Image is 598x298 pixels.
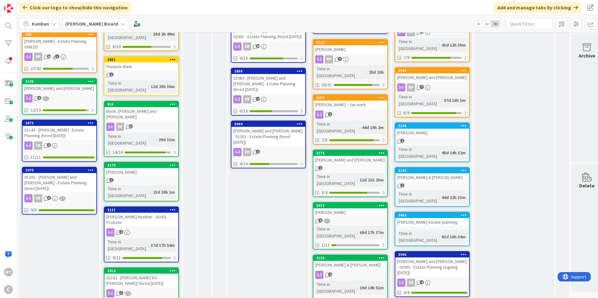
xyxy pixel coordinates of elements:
[400,183,404,187] span: 1
[315,226,357,239] div: Time in [GEOGRAPHIC_DATA]
[129,124,133,128] span: 17
[395,167,470,207] a: 3142[PERSON_NAME] & [PERSON_NAME]Time in [GEOGRAPHIC_DATA]:44d 22h 33m
[231,74,305,93] div: 01084 - [PERSON_NAME] and [PERSON_NAME] - Estate Planning (hired [DATE])
[104,213,178,226] div: [PERSON_NAME].Heather - 01001 - Probate
[104,56,179,96] a: 3821Pinnacle BankTime in [GEOGRAPHIC_DATA]:12d 20h 30m
[231,68,306,116] a: 286801084 - [PERSON_NAME] and [PERSON_NAME] - Estate Planning (hired [DATE])ER6/13
[231,68,305,74] div: 2868
[151,189,176,196] div: 23d 18h 1m
[107,57,178,62] div: 3821
[316,40,387,45] div: 1113
[315,173,357,187] div: Time in [GEOGRAPHIC_DATA]
[338,57,342,61] span: 7
[243,95,251,103] div: ER
[313,45,387,53] div: [PERSON_NAME]
[491,21,499,27] span: 3x
[397,38,439,52] div: Time in [GEOGRAPHIC_DATA]
[231,121,306,168] a: 3044[PERSON_NAME] and [PERSON_NAME] - 01001 - Estate Planning (hired [DATE])ER4/10
[150,189,151,196] span: :
[316,96,387,100] div: 3052
[113,149,123,156] span: 14/16
[104,62,178,71] div: Pinnacle Bank
[395,212,470,246] a: 3082[PERSON_NAME] estate planningTime in [GEOGRAPHIC_DATA]:83d 16h 34m
[407,83,415,92] div: RP
[231,121,305,127] div: 3044
[119,230,123,234] span: 2
[322,137,327,143] span: 7/8
[47,196,51,200] span: 8
[357,229,358,236] span: :
[243,148,251,156] div: ER
[23,120,96,140] div: 287501143 - [PERSON_NAME] - Estate Planning (hired [DATE])
[31,154,41,161] span: 11/11
[23,142,96,150] div: ER
[328,272,332,276] span: 4
[313,150,388,197] a: 3178[PERSON_NAME] and [PERSON_NAME]Time in [GEOGRAPHIC_DATA]:12d 21h 25m3/4
[395,67,470,117] a: 2945[PERSON_NAME] and [PERSON_NAME]RPTime in [GEOGRAPHIC_DATA]:97d 16h 5m8/9
[25,79,96,84] div: 3148
[23,53,96,61] div: RP
[23,32,96,51] div: 825[PERSON_NAME] - Estate Planning (00825)
[315,65,366,79] div: Time in [GEOGRAPHIC_DATA]
[316,256,387,260] div: 3139
[104,162,178,176] div: 3170[PERSON_NAME]
[395,212,469,218] div: 3082
[397,191,439,204] div: Time in [GEOGRAPHIC_DATA]
[395,252,469,277] div: 3946[PERSON_NAME] and [PERSON_NAME] - 01001 - Estate Planning (signing [DATE])
[398,213,469,217] div: 3082
[113,255,121,261] span: 9/11
[398,124,469,128] div: 3140
[313,156,387,164] div: [PERSON_NAME] and [PERSON_NAME]
[316,203,387,208] div: 3072
[106,133,156,147] div: Time in [GEOGRAPHIC_DATA]
[23,79,96,92] div: 3148[PERSON_NAME] and [PERSON_NAME]
[395,168,469,173] div: 3142
[55,54,59,58] span: 3
[313,101,387,109] div: [PERSON_NAME] -- tax work
[494,2,582,13] div: Add and manage tabs by clicking
[34,53,42,61] div: RP
[441,97,442,104] span: :
[357,176,358,183] span: :
[398,168,469,173] div: 3142
[395,252,469,257] div: 3946
[403,110,409,116] span: 8/9
[32,20,49,27] span: Kanban
[313,203,387,208] div: 3072
[104,102,178,121] div: 834Book, [PERSON_NAME] and [PERSON_NAME]
[106,185,150,199] div: Time in [GEOGRAPHIC_DATA]
[358,229,385,236] div: 68d 17h 37m
[403,289,409,296] span: 4/4
[107,208,178,212] div: 3121
[395,212,469,226] div: 3082[PERSON_NAME] estate planning
[243,42,251,51] div: ER
[395,6,470,62] a: RPTime in [GEOGRAPHIC_DATA]:41d 12h 35m7/9
[116,123,124,131] div: RP
[104,168,178,176] div: [PERSON_NAME]
[104,102,178,107] div: 834
[156,136,157,143] span: :
[395,73,469,82] div: [PERSON_NAME] and [PERSON_NAME]
[148,242,149,249] span: :
[506,18,553,29] input: Quick Filter...
[397,230,439,244] div: Time in [GEOGRAPHIC_DATA]
[440,233,467,240] div: 83d 16h 34m
[231,68,305,93] div: 286801084 - [PERSON_NAME] and [PERSON_NAME] - Estate Planning (hired [DATE])
[157,136,176,143] div: 29d 31m
[23,32,96,37] div: 825
[397,93,441,107] div: Time in [GEOGRAPHIC_DATA]
[357,284,358,291] span: :
[23,167,96,173] div: 2975
[23,120,96,126] div: 2875
[107,163,178,167] div: 3170
[579,182,595,189] div: Delete
[104,107,178,121] div: Book, [PERSON_NAME] and [PERSON_NAME]
[25,168,96,172] div: 2975
[31,65,41,72] span: 27/42
[325,55,333,63] div: RP
[395,218,469,226] div: [PERSON_NAME] estate planning
[395,123,469,129] div: 3140
[109,178,114,182] span: 1
[420,280,424,284] span: 4
[395,123,469,137] div: 3140[PERSON_NAME]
